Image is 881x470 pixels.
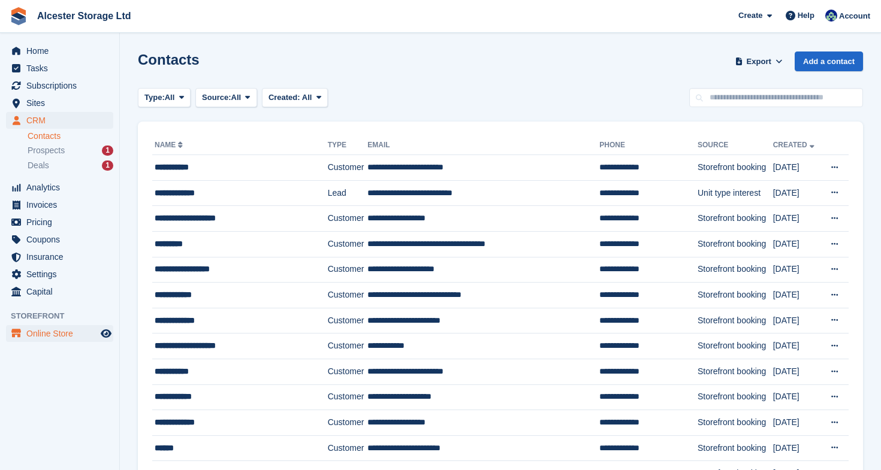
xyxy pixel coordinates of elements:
td: Storefront booking [698,435,773,461]
a: Add a contact [795,51,863,71]
td: Customer [328,231,368,257]
button: Type: All [138,88,191,108]
span: Deals [28,160,49,171]
img: stora-icon-8386f47178a22dfd0bd8f6a31ec36ba5ce8667c1dd55bd0f319d3a0aa187defe.svg [10,7,28,25]
span: Insurance [26,248,98,265]
th: Email [367,136,599,155]
td: Storefront booking [698,359,773,384]
span: Subscriptions [26,77,98,94]
td: Customer [328,359,368,384]
span: Export [747,56,771,68]
td: [DATE] [773,384,821,410]
td: [DATE] [773,283,821,308]
td: Customer [328,257,368,283]
div: 1 [102,160,113,171]
a: Contacts [28,131,113,142]
span: Created: [268,93,300,102]
td: [DATE] [773,359,821,384]
td: Storefront booking [698,384,773,410]
a: menu [6,283,113,300]
img: Marcus Drust [825,10,837,22]
td: Customer [328,435,368,461]
span: Account [839,10,870,22]
a: menu [6,95,113,111]
span: Home [26,43,98,59]
td: Storefront booking [698,308,773,333]
a: menu [6,77,113,94]
td: Customer [328,384,368,410]
th: Source [698,136,773,155]
td: Unit type interest [698,180,773,206]
td: Lead [328,180,368,206]
td: Storefront booking [698,231,773,257]
th: Phone [599,136,698,155]
td: [DATE] [773,206,821,232]
a: Preview store [99,326,113,341]
td: [DATE] [773,231,821,257]
span: Prospects [28,145,65,156]
span: CRM [26,112,98,129]
h1: Contacts [138,51,200,68]
span: Pricing [26,214,98,231]
td: [DATE] [773,155,821,181]
td: Storefront booking [698,283,773,308]
a: Name [155,141,185,149]
td: [DATE] [773,410,821,436]
span: Settings [26,266,98,283]
td: Customer [328,333,368,359]
a: menu [6,325,113,342]
span: Type: [144,92,165,104]
button: Export [732,51,785,71]
span: Storefront [11,310,119,322]
span: Analytics [26,179,98,196]
td: [DATE] [773,308,821,333]
span: All [165,92,175,104]
span: All [302,93,312,102]
td: Customer [328,308,368,333]
td: Storefront booking [698,206,773,232]
td: Storefront booking [698,410,773,436]
td: Customer [328,283,368,308]
td: Customer [328,410,368,436]
span: Capital [26,283,98,300]
a: Deals 1 [28,159,113,172]
a: Created [773,141,817,149]
th: Type [328,136,368,155]
span: Coupons [26,231,98,248]
button: Created: All [262,88,328,108]
a: menu [6,231,113,248]
a: menu [6,60,113,77]
a: menu [6,214,113,231]
a: menu [6,179,113,196]
td: Customer [328,155,368,181]
span: Tasks [26,60,98,77]
span: Source: [202,92,231,104]
a: Prospects 1 [28,144,113,157]
a: menu [6,43,113,59]
td: Storefront booking [698,333,773,359]
td: Storefront booking [698,155,773,181]
td: [DATE] [773,333,821,359]
span: Invoices [26,196,98,213]
div: 1 [102,145,113,156]
td: [DATE] [773,257,821,283]
span: Create [738,10,762,22]
a: menu [6,266,113,283]
span: All [231,92,242,104]
span: Sites [26,95,98,111]
td: Customer [328,206,368,232]
a: menu [6,196,113,213]
button: Source: All [195,88,257,108]
a: menu [6,248,113,265]
td: Storefront booking [698,257,773,283]
td: [DATE] [773,180,821,206]
span: Online Store [26,325,98,342]
a: Alcester Storage Ltd [32,6,135,26]
td: [DATE] [773,435,821,461]
a: menu [6,112,113,129]
span: Help [798,10,814,22]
